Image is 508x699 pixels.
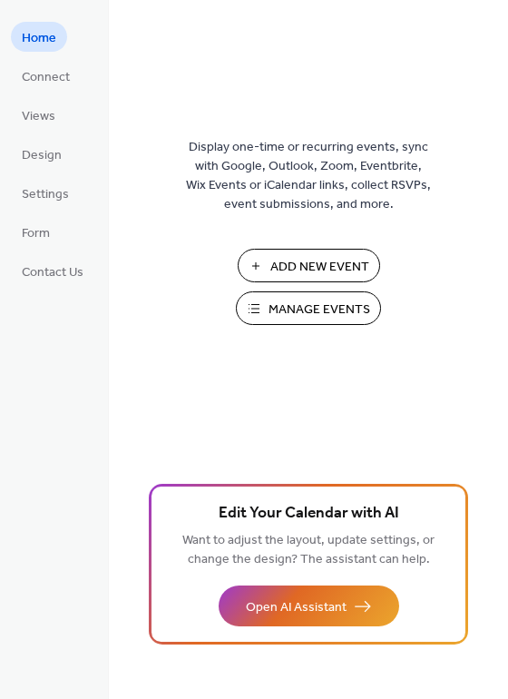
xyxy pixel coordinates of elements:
a: Design [11,139,73,169]
span: Manage Events [269,300,370,320]
a: Connect [11,61,81,91]
button: Manage Events [236,291,381,325]
span: Edit Your Calendar with AI [219,501,399,527]
span: Connect [22,68,70,87]
span: Form [22,224,50,243]
button: Open AI Assistant [219,586,399,626]
span: Open AI Assistant [246,598,347,617]
a: Contact Us [11,256,94,286]
a: Settings [11,178,80,208]
span: Add New Event [270,258,369,277]
span: Design [22,146,62,165]
span: Home [22,29,56,48]
a: Views [11,100,66,130]
a: Home [11,22,67,52]
a: Form [11,217,61,247]
span: Want to adjust the layout, update settings, or change the design? The assistant can help. [182,528,435,572]
span: Views [22,107,55,126]
span: Settings [22,185,69,204]
span: Display one-time or recurring events, sync with Google, Outlook, Zoom, Eventbrite, Wix Events or ... [186,138,431,214]
button: Add New Event [238,249,380,282]
span: Contact Us [22,263,83,282]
